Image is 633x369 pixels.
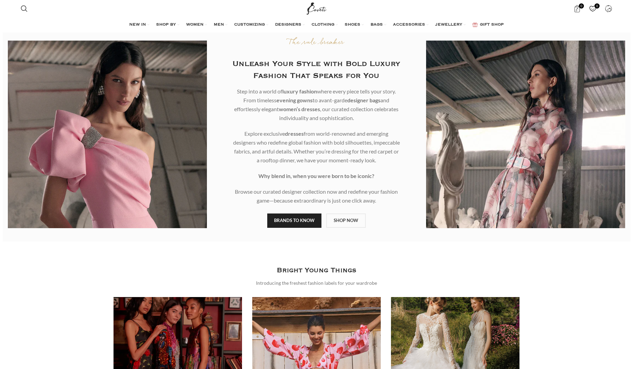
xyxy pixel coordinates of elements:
a: CUSTOMIZING [234,18,268,32]
span: CLOTHING [312,22,334,28]
a: BRANDS TO KNOW [267,213,321,228]
span: JEWELLERY [435,22,462,28]
b: dresses [285,130,304,137]
a: BAGS [371,18,386,32]
span: WOMEN [186,22,204,28]
b: luxury fashion [282,88,317,94]
a: 0 [570,2,584,15]
div: Main navigation [17,18,615,32]
span: CUSTOMIZING [234,22,265,28]
a: SHOP NOW [326,213,366,228]
a: DESIGNERS [275,18,305,32]
a: 0 [586,2,600,15]
a: JEWELLERY [435,18,466,32]
a: ACCESSORIES [393,18,428,32]
div: Introducing the freshest fashion labels for your wardrobe [256,279,377,287]
p: Explore exclusive from world-renowned and emerging designers who redefine global fashion with bol... [233,129,400,165]
p: Browse our curated designer collection now and redefine your fashion game—because extraordinary i... [233,187,400,205]
p: Step into a world of where every piece tells your story. From timeless to avant-garde and effortl... [233,87,400,122]
b: evening gowns [276,97,313,103]
a: Search [17,2,31,15]
a: CLOTHING [312,18,338,32]
span: 0 [579,3,584,9]
span: NEW IN [129,22,146,28]
h2: Unleash Your Style with Bold Luxury Fashion That Speaks for You [217,58,416,82]
a: SHOES [345,18,364,32]
span: DESIGNERS [275,22,301,28]
h3: Bright Young Things [277,265,356,276]
a: Site logo [305,5,328,11]
strong: Why blend in, when you were born to be iconic? [258,173,374,179]
span: BAGS [371,22,383,28]
a: GIFT SHOP [472,18,504,32]
span: GIFT SHOP [480,22,504,28]
a: WOMEN [186,18,207,32]
p: The rule breaker [217,38,416,48]
span: SHOES [345,22,360,28]
a: SHOP BY [156,18,179,32]
span: MEN [214,22,224,28]
b: designer bags [347,97,380,103]
span: 0 [594,3,600,9]
b: women’s dresses [279,106,320,112]
div: My Wishlist [586,2,600,15]
span: SHOP BY [156,22,176,28]
span: ACCESSORIES [393,22,425,28]
img: GiftBag [472,23,478,27]
a: MEN [214,18,227,32]
a: NEW IN [129,18,149,32]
